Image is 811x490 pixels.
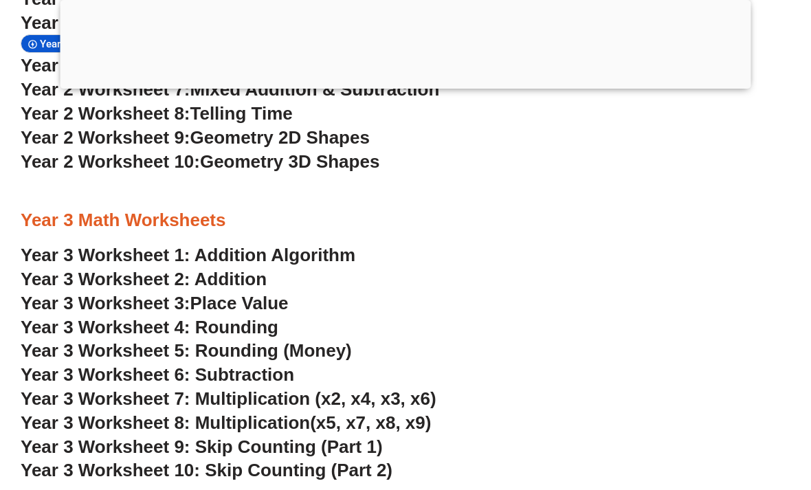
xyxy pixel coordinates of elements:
a: Year 2 Worksheet 8:Telling Time [21,103,293,124]
span: Geometry 2D Shapes [190,127,370,148]
span: Year 2 Worksheet 7: [21,79,190,100]
a: Year 3 Worksheet 9: Skip Counting (Part 1) [21,436,383,457]
a: Year 3 Worksheet 10: Skip Counting (Part 2) [21,460,392,480]
a: Year 2 Worksheet 7:Mixed Addition & Subtraction [21,79,439,100]
a: Year 3 Worksheet 3:Place Value [21,293,289,313]
a: Year 3 Worksheet 1: Addition Algorithm [21,245,355,265]
span: Year 2 Worksheet 5: [21,12,190,33]
span: Year 2 Worksheet 8: [21,103,190,124]
a: Year 2 Worksheet 9:Geometry 2D Shapes [21,127,370,148]
span: Year 1 Math Resources [40,38,151,50]
a: Year 3 Worksheet 5: Rounding (Money) [21,340,352,361]
span: Year 2 Worksheet 10: [21,151,200,172]
a: Year 2 Worksheet 6:Subtraction [21,55,289,76]
iframe: Chat Widget [575,335,811,490]
a: Year 3 Worksheet 8: Multiplication(x5, x7, x8, x9) [21,412,431,433]
a: Year 3 Worksheet 6: Subtraction [21,364,294,385]
span: Year 3 Worksheet 8: Multiplication [21,412,310,433]
a: Year 2 Worksheet 10:Geometry 3D Shapes [21,151,379,172]
a: Year 2 Worksheet 5:Addition [21,12,263,33]
span: Year 3 Worksheet 3: [21,293,190,313]
span: (x5, x7, x8, x9) [310,412,431,433]
span: Year 2 Worksheet 6: [21,55,190,76]
div: Year 1 Math Resources [21,34,155,53]
span: Year 2 Worksheet 9: [21,127,190,148]
h3: Year 3 Math Worksheets [21,209,790,232]
span: Mixed Addition & Subtraction [190,79,440,100]
a: Year 3 Worksheet 7: Multiplication (x2, x4, x3, x6) [21,388,436,409]
a: Year 3 Worksheet 2: Addition [21,269,267,289]
span: Place Value [190,293,289,313]
span: Geometry 3D Shapes [200,151,379,172]
span: Telling Time [190,103,293,124]
a: Year 3 Worksheet 4: Rounding [21,317,278,337]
